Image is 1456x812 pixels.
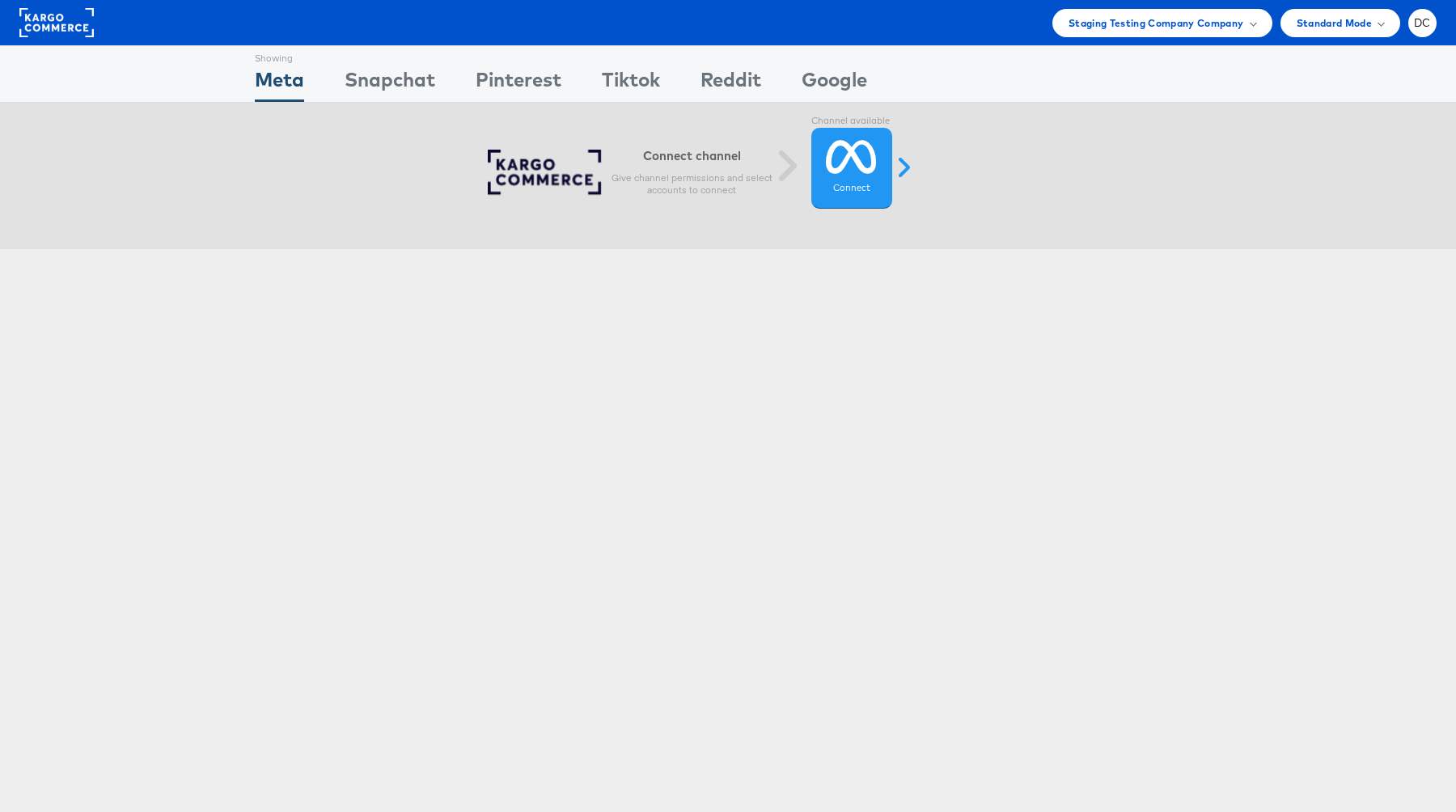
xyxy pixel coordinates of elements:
div: Showing [255,46,304,66]
a: Connect [811,128,892,209]
label: Channel available [811,115,892,128]
div: Google [802,66,867,102]
span: Standard Mode [1297,15,1372,32]
span: Staging Testing Company Company [1069,15,1244,32]
label: Connect [833,182,870,195]
div: Meta [255,66,304,102]
span: DC [1414,18,1431,28]
div: Snapchat [345,66,435,102]
h6: Connect channel [611,148,772,163]
div: Pinterest [476,66,561,102]
div: Reddit [700,66,761,102]
div: Tiktok [602,66,660,102]
p: Give channel permissions and select accounts to connect [611,171,772,197]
